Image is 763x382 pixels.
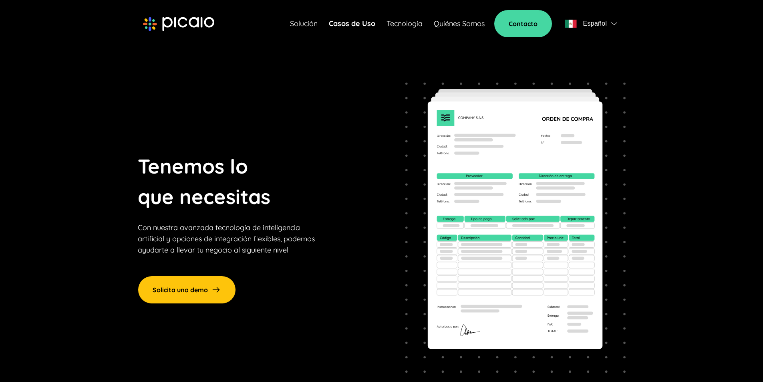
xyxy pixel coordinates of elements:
[138,222,315,256] p: Con nuestra avanzada tecnología de inteligencia artificial y opciones de integración flexibles, p...
[583,18,607,29] span: Español
[494,10,552,37] a: Contacto
[405,82,626,373] img: dynamic-image
[387,18,423,29] a: Tecnología
[562,16,620,32] button: flagEspañolflag
[611,22,617,25] img: flag
[138,151,270,212] p: Tenemos lo que necesitas
[565,20,577,28] img: flag
[143,17,214,31] img: picaio-logo
[329,18,375,29] a: Casos de Uso
[290,18,318,29] a: Solución
[211,285,221,295] img: arrow-right
[434,18,485,29] a: Quiénes Somos
[138,276,236,304] a: Solicita una demo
